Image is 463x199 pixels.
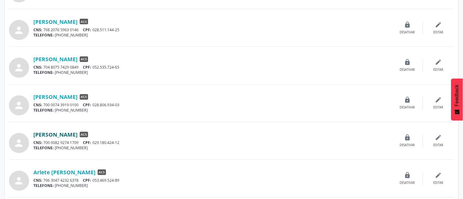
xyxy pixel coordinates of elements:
div: 700 0082 9274 1709 029.180.424-12 [33,140,392,146]
span: TELEFONE: [33,70,54,75]
span: CPF: [83,140,91,146]
span: TELEFONE: [33,108,54,113]
div: Desativar [400,106,415,110]
i: lock [404,21,411,28]
div: [PHONE_NUMBER] [33,146,392,151]
div: [PHONE_NUMBER] [33,70,392,75]
div: Desativar [400,30,415,35]
span: CNS: [33,27,42,32]
div: Desativar [400,143,415,148]
span: TELEFONE: [33,32,54,38]
i: lock [404,172,411,179]
span: CPF: [83,178,91,183]
i: lock [404,59,411,66]
a: Arlete [PERSON_NAME] [33,169,96,176]
div: [PHONE_NUMBER] [33,108,392,113]
i: lock [404,97,411,104]
span: ACS [80,19,88,24]
i: edit [435,21,442,28]
i: person [14,138,25,149]
span: CPF: [83,65,91,70]
i: lock [404,134,411,141]
i: person [14,62,25,74]
span: TELEFONE: [33,183,54,188]
i: edit [435,134,442,141]
i: person [14,100,25,111]
div: 708 2076 5963 0146 028.511.144-25 [33,27,392,32]
span: Feedback [454,85,460,106]
span: CPF: [83,103,91,108]
a: [PERSON_NAME] [33,131,78,138]
div: 706 3047 4232 6378 053.469.524-89 [33,178,392,183]
button: Feedback - Mostrar pesquisa [451,78,463,121]
a: [PERSON_NAME] [33,94,78,100]
i: edit [435,97,442,104]
span: ACS [98,170,106,175]
span: CNS: [33,65,42,70]
div: [PHONE_NUMBER] [33,183,392,188]
a: [PERSON_NAME] [33,18,78,25]
div: Desativar [400,68,415,72]
div: Editar [434,143,444,148]
div: Desativar [400,181,415,185]
div: Editar [434,30,444,35]
i: person [14,176,25,187]
div: Editar [434,106,444,110]
span: ACS [80,94,88,100]
a: [PERSON_NAME] [33,56,78,63]
div: [PHONE_NUMBER] [33,32,392,38]
div: 700 0074 3919 0100 028.806.934-03 [33,103,392,108]
div: Editar [434,68,444,72]
span: CPF: [83,27,91,32]
span: ACS [80,57,88,62]
div: 704 8075 7429 0849 052.535.724-65 [33,65,392,70]
span: TELEFONE: [33,146,54,151]
i: person [14,25,25,36]
span: ACS [80,132,88,138]
i: edit [435,59,442,66]
span: CNS: [33,178,42,183]
div: Editar [434,181,444,185]
span: CNS: [33,140,42,146]
span: CNS: [33,103,42,108]
i: edit [435,172,442,179]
